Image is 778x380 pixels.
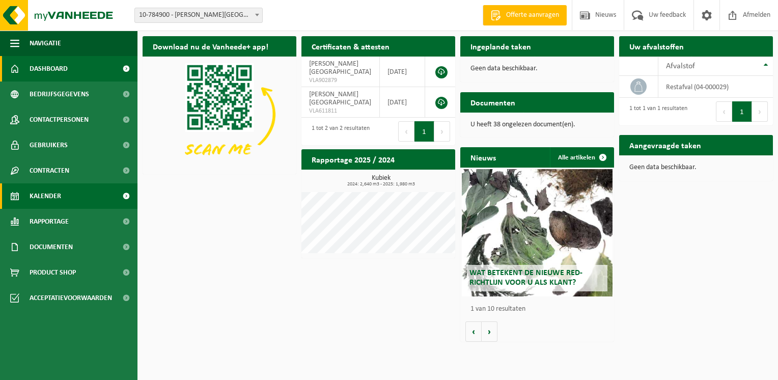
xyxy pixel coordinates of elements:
[460,92,525,112] h2: Documenten
[301,36,400,56] h2: Certificaten & attesten
[550,147,613,168] a: Alle artikelen
[143,36,279,56] h2: Download nu de Vanheede+ app!
[470,306,609,313] p: 1 van 10 resultaten
[380,57,425,87] td: [DATE]
[619,135,711,155] h2: Aangevraagde taken
[307,182,455,187] span: 2024: 2,640 m3 - 2025: 1,980 m3
[666,62,695,70] span: Afvalstof
[30,107,89,132] span: Contactpersonen
[30,56,68,82] span: Dashboard
[380,87,425,118] td: [DATE]
[307,175,455,187] h3: Kubiek
[470,65,604,72] p: Geen data beschikbaar.
[619,36,694,56] h2: Uw afvalstoffen
[504,10,562,20] span: Offerte aanvragen
[30,183,61,209] span: Kalender
[460,36,541,56] h2: Ingeplande taken
[135,8,262,22] span: 10-784900 - XAVIER DE KOKER - GENT
[30,132,68,158] span: Gebruikers
[309,76,372,85] span: VLA902879
[143,57,296,172] img: Download de VHEPlus App
[434,121,450,142] button: Next
[309,91,371,106] span: [PERSON_NAME][GEOGRAPHIC_DATA]
[30,82,89,107] span: Bedrijfsgegevens
[30,285,112,311] span: Acceptatievoorwaarden
[309,107,372,115] span: VLA611811
[624,100,687,123] div: 1 tot 1 van 1 resultaten
[309,60,371,76] span: [PERSON_NAME][GEOGRAPHIC_DATA]
[398,121,414,142] button: Previous
[469,269,582,287] span: Wat betekent de nieuwe RED-richtlijn voor u als klant?
[379,169,454,189] a: Bekijk rapportage
[30,209,69,234] span: Rapportage
[301,149,405,169] h2: Rapportage 2025 / 2024
[658,76,773,98] td: restafval (04-000029)
[629,164,763,171] p: Geen data beschikbaar.
[460,147,506,167] h2: Nieuws
[465,321,482,342] button: Vorige
[752,101,768,122] button: Next
[483,5,567,25] a: Offerte aanvragen
[30,260,76,285] span: Product Shop
[716,101,732,122] button: Previous
[30,158,69,183] span: Contracten
[462,169,613,296] a: Wat betekent de nieuwe RED-richtlijn voor u als klant?
[414,121,434,142] button: 1
[30,234,73,260] span: Documenten
[732,101,752,122] button: 1
[30,31,61,56] span: Navigatie
[470,121,604,128] p: U heeft 38 ongelezen document(en).
[134,8,263,23] span: 10-784900 - XAVIER DE KOKER - GENT
[307,120,370,143] div: 1 tot 2 van 2 resultaten
[482,321,497,342] button: Volgende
